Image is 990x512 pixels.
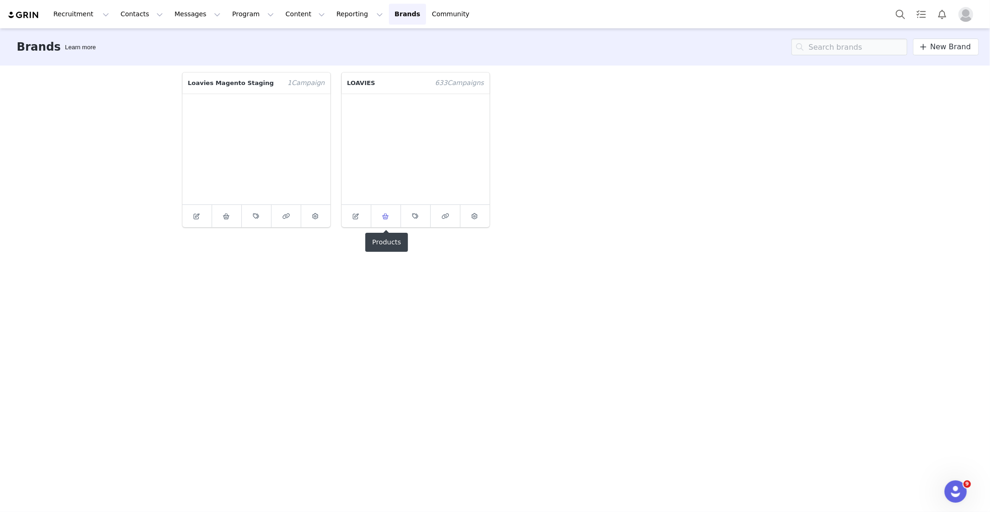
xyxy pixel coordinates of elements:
[932,4,952,25] button: Notifications
[280,4,330,25] button: Content
[435,78,447,88] span: 633
[17,39,61,55] h3: Brands
[930,41,971,53] span: New Brand
[48,4,115,25] button: Recruitment
[480,78,484,88] span: s
[63,43,97,52] div: Tooltip anchor
[911,4,932,25] a: Tasks
[953,7,983,22] button: Profile
[791,39,907,55] input: Search brands
[389,4,426,25] a: Brands
[182,72,282,93] p: Loavies Magento Staging
[964,480,971,488] span: 9
[282,72,330,93] span: Campaign
[331,4,388,25] button: Reporting
[890,4,911,25] button: Search
[958,7,973,22] img: placeholder-profile.jpg
[287,78,291,88] span: 1
[365,233,408,252] div: Products
[342,72,430,93] p: LOAVIES
[226,4,279,25] button: Program
[115,4,168,25] button: Contacts
[913,39,979,55] a: New Brand
[7,11,40,20] img: grin logo
[427,4,479,25] a: Community
[429,72,489,93] span: Campaign
[945,480,967,503] iframe: Intercom live chat
[169,4,226,25] button: Messages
